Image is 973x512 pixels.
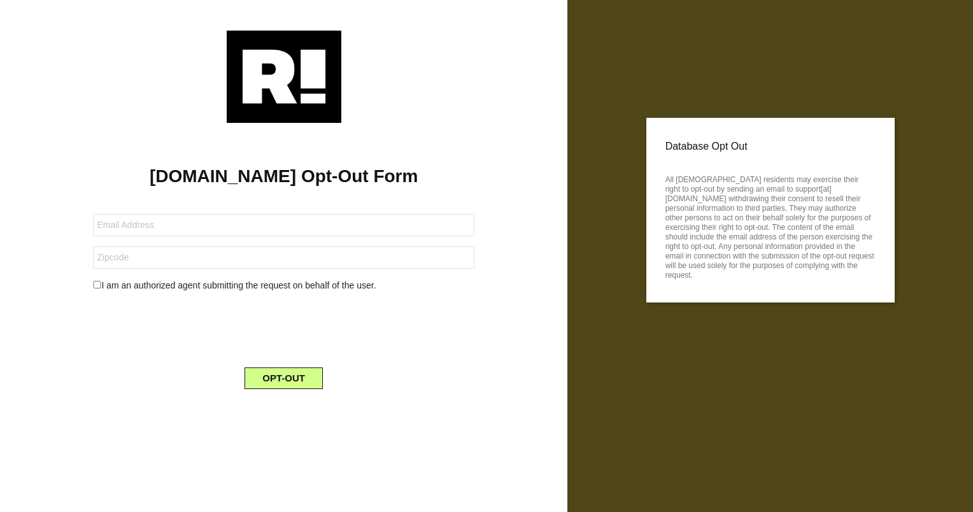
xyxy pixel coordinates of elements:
[665,137,876,156] p: Database Opt Out
[19,166,548,187] h1: [DOMAIN_NAME] Opt-Out Form
[227,31,341,123] img: Retention.com
[187,302,381,352] iframe: reCAPTCHA
[665,171,876,280] p: All [DEMOGRAPHIC_DATA] residents may exercise their right to opt-out by sending an email to suppo...
[245,367,323,389] button: OPT-OUT
[93,246,474,269] input: Zipcode
[93,214,474,236] input: Email Address
[83,279,484,292] div: I am an authorized agent submitting the request on behalf of the user.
